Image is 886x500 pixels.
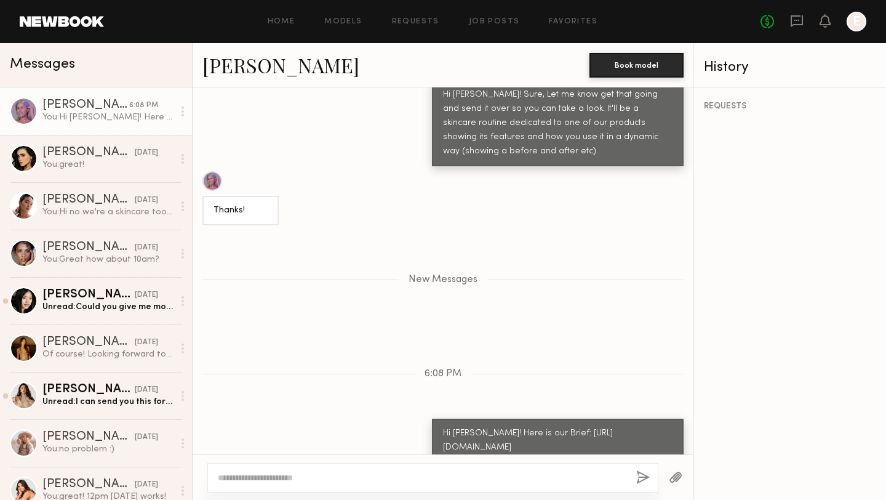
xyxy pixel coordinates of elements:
[135,289,158,301] div: [DATE]
[42,301,174,313] div: Unread: Could you give me more info about the shoot?
[135,195,158,206] div: [DATE]
[42,206,174,218] div: You: Hi no we're a skincare tool brand. It's not a location :). Located in [GEOGRAPHIC_DATA] - yo...
[202,52,359,78] a: [PERSON_NAME]
[135,384,158,396] div: [DATE]
[42,396,174,408] div: Unread: I can send you this for now and I can send makeup wipes off later if you’d like when I’m ...
[42,159,174,171] div: You: great!
[392,18,439,26] a: Requests
[42,147,135,159] div: [PERSON_NAME]
[847,12,866,31] a: E
[549,18,597,26] a: Favorites
[443,427,672,455] div: Hi [PERSON_NAME]! Here is our Brief: [URL][DOMAIN_NAME]
[42,349,174,360] div: Of course! Looking forward to working with you all!
[135,337,158,349] div: [DATE]
[135,242,158,254] div: [DATE]
[129,100,158,111] div: 6:08 PM
[10,57,75,71] span: Messages
[42,384,135,396] div: [PERSON_NAME]
[214,204,268,218] div: Thanks!
[135,147,158,159] div: [DATE]
[42,289,135,301] div: [PERSON_NAME]
[443,88,672,159] div: Hi [PERSON_NAME]! Sure, Let me know get that going and send it over so you can take a look. It'll...
[42,478,135,491] div: [PERSON_NAME]
[268,18,295,26] a: Home
[42,241,135,254] div: [PERSON_NAME]
[42,194,135,206] div: [PERSON_NAME]
[42,111,174,123] div: You: Hi [PERSON_NAME]! Here is our Brief: [URL][DOMAIN_NAME]
[135,432,158,443] div: [DATE]
[409,275,477,285] span: New Messages
[425,369,461,379] span: 6:08 PM
[42,254,174,265] div: You: Great how about 10am?
[704,60,876,75] div: History
[589,53,684,78] button: Book model
[42,336,135,349] div: [PERSON_NAME]
[42,431,135,443] div: [PERSON_NAME]
[589,59,684,70] a: Book model
[42,443,174,455] div: You: no problem :)
[704,102,876,111] div: REQUESTS
[469,18,520,26] a: Job Posts
[135,479,158,491] div: [DATE]
[42,99,129,111] div: [PERSON_NAME]
[324,18,362,26] a: Models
